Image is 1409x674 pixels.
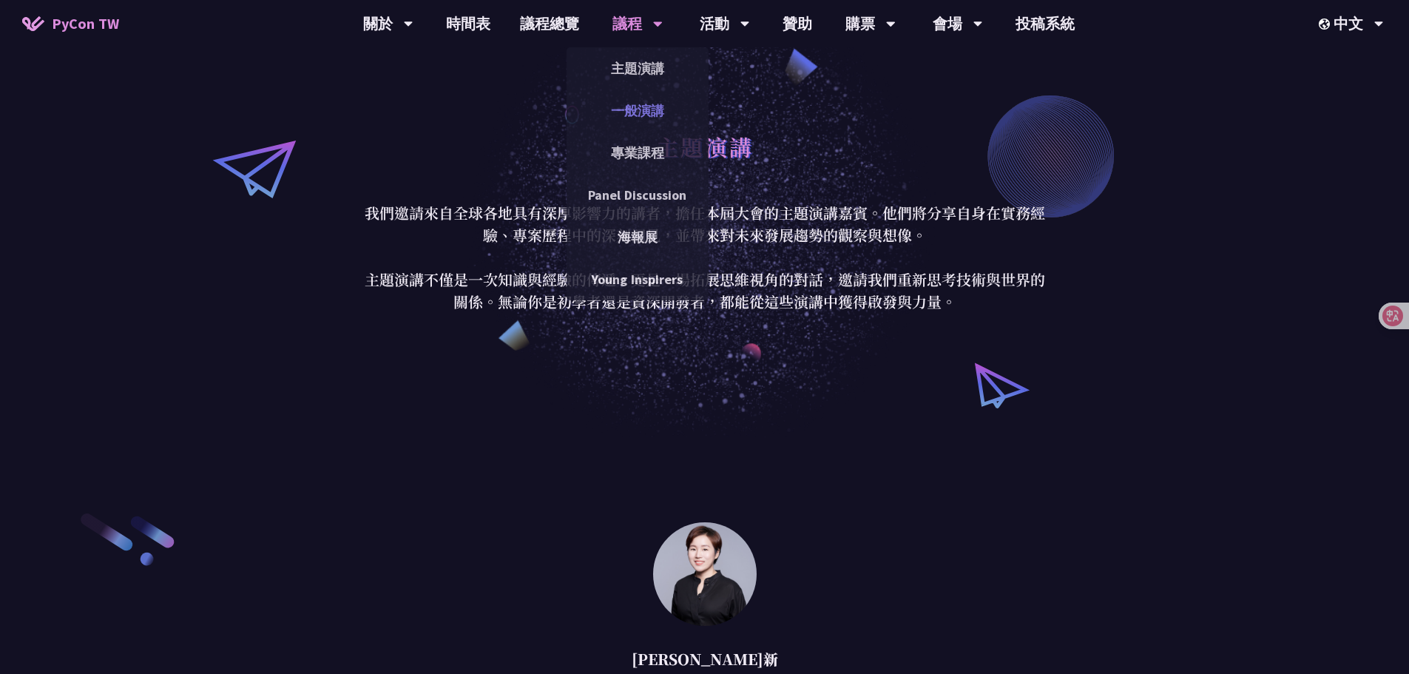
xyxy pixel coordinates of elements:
[567,51,709,86] a: 主題演講
[52,13,119,35] span: PyCon TW
[7,5,134,42] a: PyCon TW
[653,522,757,626] img: 林滿新
[361,202,1049,313] p: 我們邀請來自全球各地具有深厚影響力的講者，擔任本屆大會的主題演講嘉賓。他們將分享自身在實務經驗、專案歷程中的深刻洞見，並帶來對未來發展趨勢的觀察與想像。 主題演講不僅是一次知識與經驗的傳遞，更是...
[1319,18,1334,30] img: Locale Icon
[567,135,709,170] a: 專業課程
[567,220,709,255] a: 海報展
[567,262,709,297] a: Young Inspirers
[567,93,709,128] a: 一般演講
[22,16,44,31] img: Home icon of PyCon TW 2025
[567,178,709,212] a: Panel Discussion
